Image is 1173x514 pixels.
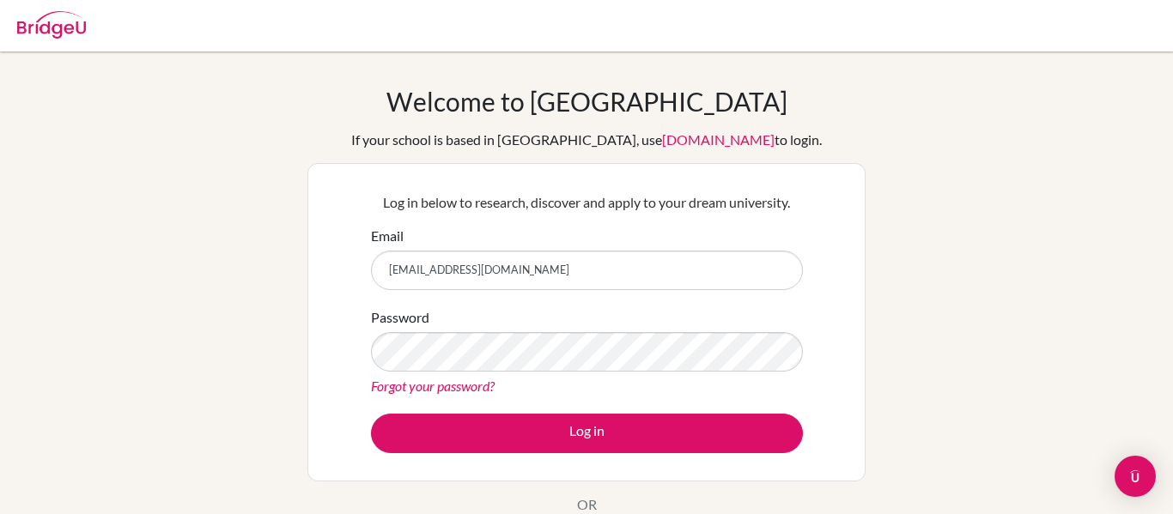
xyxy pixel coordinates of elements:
div: Open Intercom Messenger [1115,456,1156,497]
a: Forgot your password? [371,378,495,394]
label: Password [371,307,429,328]
h1: Welcome to [GEOGRAPHIC_DATA] [386,86,787,117]
button: Log in [371,414,803,453]
p: Log in below to research, discover and apply to your dream university. [371,192,803,213]
img: Bridge-U [17,11,86,39]
a: [DOMAIN_NAME] [662,131,775,148]
div: If your school is based in [GEOGRAPHIC_DATA], use to login. [351,130,822,150]
label: Email [371,226,404,246]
